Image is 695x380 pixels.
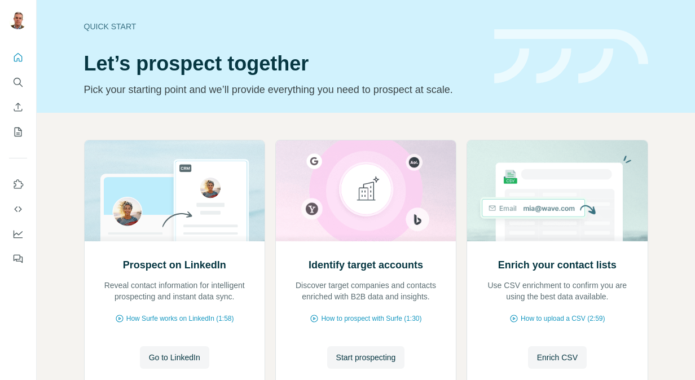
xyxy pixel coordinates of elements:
img: Prospect on LinkedIn [84,140,265,241]
h2: Prospect on LinkedIn [123,257,226,273]
button: Start prospecting [327,346,405,369]
span: Start prospecting [336,352,396,363]
img: Enrich your contact lists [467,140,648,241]
img: banner [494,29,648,84]
h2: Enrich your contact lists [498,257,617,273]
button: Quick start [9,47,27,68]
span: Go to LinkedIn [149,352,200,363]
h2: Identify target accounts [309,257,423,273]
p: Discover target companies and contacts enriched with B2B data and insights. [287,280,445,302]
p: Reveal contact information for intelligent prospecting and instant data sync. [96,280,253,302]
button: Use Surfe API [9,199,27,219]
span: How Surfe works on LinkedIn (1:58) [126,313,234,324]
button: Enrich CSV [528,346,587,369]
span: Enrich CSV [537,352,578,363]
button: Dashboard [9,224,27,244]
h1: Let’s prospect together [84,52,481,75]
img: Identify target accounts [275,140,456,241]
button: My lists [9,122,27,142]
button: Use Surfe on LinkedIn [9,174,27,195]
button: Feedback [9,249,27,269]
p: Use CSV enrichment to confirm you are using the best data available. [478,280,636,302]
span: How to prospect with Surfe (1:30) [321,313,421,324]
button: Go to LinkedIn [140,346,209,369]
p: Pick your starting point and we’ll provide everything you need to prospect at scale. [84,82,481,98]
img: Avatar [9,11,27,29]
button: Search [9,72,27,92]
span: How to upload a CSV (2:59) [521,313,605,324]
button: Enrich CSV [9,97,27,117]
div: Quick start [84,21,481,32]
